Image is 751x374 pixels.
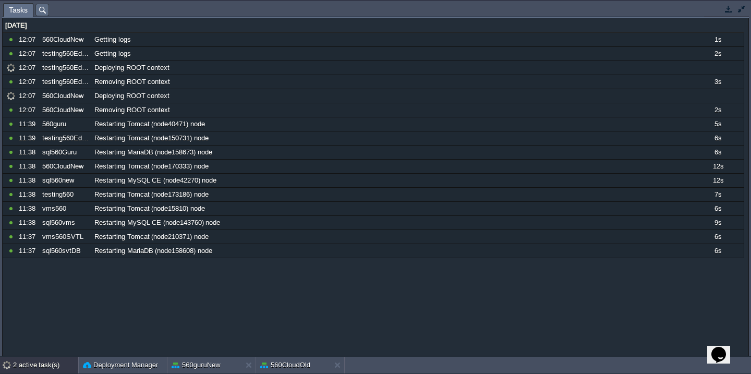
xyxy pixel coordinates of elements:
[40,47,91,61] div: testing560EduBee
[692,160,743,173] div: 12s
[40,89,91,103] div: 560CloudNew
[19,33,39,46] div: 12:07
[692,33,743,46] div: 1s
[94,176,216,185] span: Restarting MySQL CE (node42270) node
[83,360,158,370] button: Deployment Manager
[19,61,39,75] div: 12:07
[94,35,131,44] span: Getting logs
[40,33,91,46] div: 560CloudNew
[94,218,220,227] span: Restarting MySQL CE (node143760) node
[692,117,743,131] div: 5s
[260,360,310,370] button: 560CloudOld
[692,103,743,117] div: 2s
[40,160,91,173] div: 560CloudNew
[94,190,209,199] span: Restarting Tomcat (node173186) node
[19,131,39,145] div: 11:39
[94,232,209,242] span: Restarting Tomcat (node210371) node
[19,188,39,201] div: 11:38
[19,244,39,258] div: 11:37
[94,148,212,157] span: Restarting MariaDB (node158673) node
[692,174,743,187] div: 12s
[94,63,169,73] span: Deploying ROOT context
[19,230,39,244] div: 11:37
[3,19,744,32] div: [DATE]
[19,75,39,89] div: 12:07
[40,146,91,159] div: sql560Guru
[40,216,91,230] div: sql560vms
[692,131,743,145] div: 6s
[40,131,91,145] div: testing560EduBee
[19,146,39,159] div: 11:38
[19,89,39,103] div: 12:07
[692,47,743,61] div: 2s
[692,230,743,244] div: 6s
[19,103,39,117] div: 12:07
[707,332,741,364] iframe: chat widget
[40,117,91,131] div: 560guru
[94,162,209,171] span: Restarting Tomcat (node170333) node
[19,202,39,215] div: 11:38
[94,49,131,58] span: Getting logs
[692,216,743,230] div: 9s
[19,174,39,187] div: 11:38
[94,204,205,213] span: Restarting Tomcat (node15810) node
[692,202,743,215] div: 6s
[19,160,39,173] div: 11:38
[19,216,39,230] div: 11:38
[40,244,91,258] div: sql560svtDB
[40,75,91,89] div: testing560EduBee
[19,117,39,131] div: 11:39
[40,103,91,117] div: 560CloudNew
[94,91,169,101] span: Deploying ROOT context
[13,357,78,373] div: 2 active task(s)
[40,174,91,187] div: sql560new
[94,105,170,115] span: Removing ROOT context
[692,75,743,89] div: 3s
[692,244,743,258] div: 6s
[94,77,170,87] span: Removing ROOT context
[692,146,743,159] div: 6s
[40,188,91,201] div: testing560
[172,360,221,370] button: 560guruNew
[94,134,209,143] span: Restarting Tomcat (node150731) node
[94,246,212,256] span: Restarting MariaDB (node158608) node
[19,47,39,61] div: 12:07
[94,119,205,129] span: Restarting Tomcat (node40471) node
[692,188,743,201] div: 7s
[40,230,91,244] div: vms560SVTL
[9,4,28,17] span: Tasks
[40,202,91,215] div: vms560
[40,61,91,75] div: testing560EduBee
